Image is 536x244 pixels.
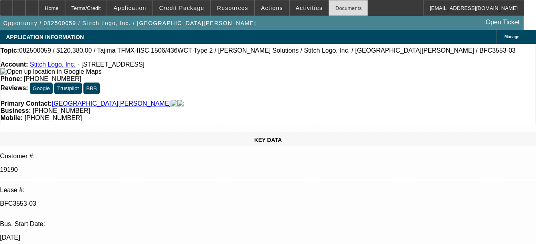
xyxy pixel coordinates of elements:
button: Resources [211,0,254,16]
span: Actions [261,5,283,11]
span: Application [113,5,146,11]
a: [GEOGRAPHIC_DATA][PERSON_NAME] [52,100,171,107]
button: Activities [290,0,329,16]
button: Credit Package [153,0,210,16]
span: APPLICATION INFORMATION [6,34,84,40]
span: Activities [296,5,323,11]
strong: Phone: [0,75,22,82]
a: Open Ticket [483,16,523,29]
strong: Business: [0,107,31,114]
span: KEY DATA [254,137,282,143]
span: Credit Package [159,5,204,11]
button: Application [107,0,152,16]
img: Open up location in Google Maps [0,68,101,75]
button: Google [30,83,53,94]
span: Manage [504,35,519,39]
span: [PHONE_NUMBER] [24,75,81,82]
span: 082500059 / $120,380.00 / Tajima TFMX-IISC 1506/436WCT Type 2 / [PERSON_NAME] Solutions / Stitch ... [19,47,516,54]
img: linkedin-icon.png [177,100,184,107]
img: facebook-icon.png [171,100,177,107]
strong: Primary Contact: [0,100,52,107]
a: Stitch Logo, Inc. [30,61,76,68]
button: BBB [83,83,100,94]
a: View Google Maps [0,68,101,75]
span: [PHONE_NUMBER] [33,107,90,114]
strong: Topic: [0,47,19,54]
span: Resources [217,5,248,11]
button: Trustpilot [54,83,81,94]
strong: Mobile: [0,114,23,121]
button: Actions [255,0,289,16]
span: Opportunity / 082500059 / Stitch Logo, Inc. / [GEOGRAPHIC_DATA][PERSON_NAME] [3,20,256,26]
span: [PHONE_NUMBER] [24,114,82,121]
strong: Account: [0,61,28,68]
span: - [STREET_ADDRESS] [77,61,144,68]
strong: Reviews: [0,85,28,91]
